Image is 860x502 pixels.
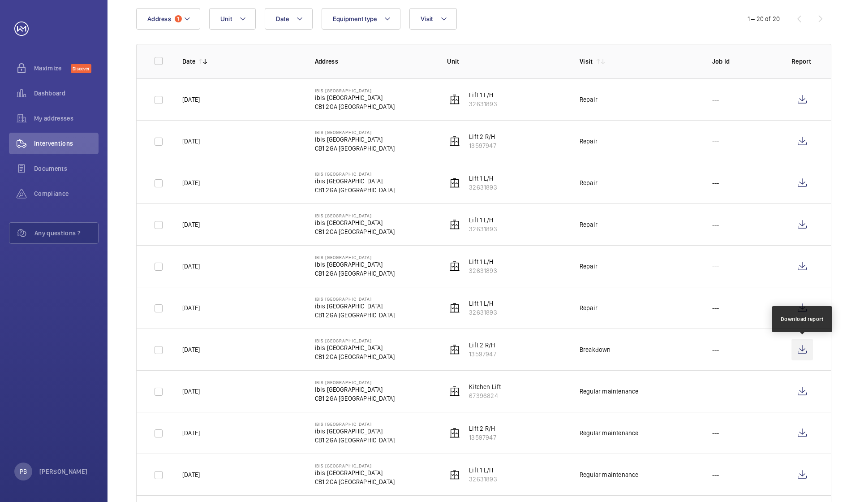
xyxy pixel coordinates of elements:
[580,57,593,66] p: Visit
[791,57,813,66] p: Report
[469,308,497,317] p: 32631893
[34,89,99,98] span: Dashboard
[712,345,719,354] p: ---
[182,387,200,396] p: [DATE]
[580,345,611,354] div: Breakdown
[469,257,497,266] p: Lift 1 L/H
[315,135,395,144] p: ibis [GEOGRAPHIC_DATA]
[469,183,497,192] p: 32631893
[469,341,496,350] p: Lift 2 R/H
[20,467,27,476] p: PB
[315,427,395,436] p: ibis [GEOGRAPHIC_DATA]
[315,468,395,477] p: ibis [GEOGRAPHIC_DATA]
[182,470,200,479] p: [DATE]
[315,436,395,445] p: CB1 2GA [GEOGRAPHIC_DATA]
[449,428,460,438] img: elevator.svg
[315,144,395,153] p: CB1 2GA [GEOGRAPHIC_DATA]
[182,95,200,104] p: [DATE]
[315,93,395,102] p: ibis [GEOGRAPHIC_DATA]
[449,344,460,355] img: elevator.svg
[469,225,497,234] p: 32631893
[469,266,497,275] p: 32631893
[409,8,456,30] button: Visit
[182,178,200,187] p: [DATE]
[449,261,460,272] img: elevator.svg
[712,220,719,229] p: ---
[781,315,824,323] div: Download report
[580,137,598,146] div: Repair
[39,467,88,476] p: [PERSON_NAME]
[469,475,497,484] p: 32631893
[175,15,182,22] span: 1
[748,14,780,23] div: 1 – 20 of 20
[34,139,99,148] span: Interventions
[449,136,460,147] img: elevator.svg
[580,303,598,312] div: Repair
[580,470,638,479] div: Regular maintenance
[712,303,719,312] p: ---
[315,463,395,468] p: IBIS [GEOGRAPHIC_DATA]
[469,350,496,359] p: 13597947
[712,470,719,479] p: ---
[315,88,395,93] p: IBIS [GEOGRAPHIC_DATA]
[469,424,496,433] p: Lift 2 R/H
[315,218,395,227] p: ibis [GEOGRAPHIC_DATA]
[315,57,433,66] p: Address
[182,303,200,312] p: [DATE]
[315,302,395,311] p: ibis [GEOGRAPHIC_DATA]
[712,57,777,66] p: Job Id
[276,15,289,22] span: Date
[315,343,395,352] p: ibis [GEOGRAPHIC_DATA]
[315,380,395,385] p: IBIS [GEOGRAPHIC_DATA]
[182,57,195,66] p: Date
[34,64,71,73] span: Maximize
[469,299,497,308] p: Lift 1 L/H
[34,229,98,238] span: Any questions ?
[209,8,256,30] button: Unit
[315,260,395,269] p: ibis [GEOGRAPHIC_DATA]
[315,102,395,111] p: CB1 2GA [GEOGRAPHIC_DATA]
[182,428,200,437] p: [DATE]
[71,64,91,73] span: Discover
[712,95,719,104] p: ---
[469,391,501,400] p: 67396824
[315,213,395,218] p: IBIS [GEOGRAPHIC_DATA]
[315,130,395,135] p: IBIS [GEOGRAPHIC_DATA]
[315,177,395,186] p: ibis [GEOGRAPHIC_DATA]
[34,114,99,123] span: My addresses
[469,382,501,391] p: Kitchen Lift
[449,469,460,480] img: elevator.svg
[469,141,496,150] p: 13597947
[322,8,401,30] button: Equipment type
[315,385,395,394] p: ibis [GEOGRAPHIC_DATA]
[712,178,719,187] p: ---
[315,421,395,427] p: IBIS [GEOGRAPHIC_DATA]
[449,177,460,188] img: elevator.svg
[136,8,200,30] button: Address1
[315,171,395,177] p: IBIS [GEOGRAPHIC_DATA]
[147,15,171,22] span: Address
[182,262,200,271] p: [DATE]
[469,216,497,225] p: Lift 1 L/H
[315,255,395,260] p: IBIS [GEOGRAPHIC_DATA]
[712,262,719,271] p: ---
[580,95,598,104] div: Repair
[469,174,497,183] p: Lift 1 L/H
[469,466,497,475] p: Lift 1 L/H
[712,137,719,146] p: ---
[449,94,460,105] img: elevator.svg
[421,15,433,22] span: Visit
[469,91,497,100] p: Lift 1 L/H
[449,219,460,230] img: elevator.svg
[449,386,460,397] img: elevator.svg
[315,311,395,320] p: CB1 2GA [GEOGRAPHIC_DATA]
[580,262,598,271] div: Repair
[182,345,200,354] p: [DATE]
[580,178,598,187] div: Repair
[447,57,565,66] p: Unit
[182,220,200,229] p: [DATE]
[449,303,460,313] img: elevator.svg
[315,477,395,486] p: CB1 2GA [GEOGRAPHIC_DATA]
[34,164,99,173] span: Documents
[469,433,496,442] p: 13597947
